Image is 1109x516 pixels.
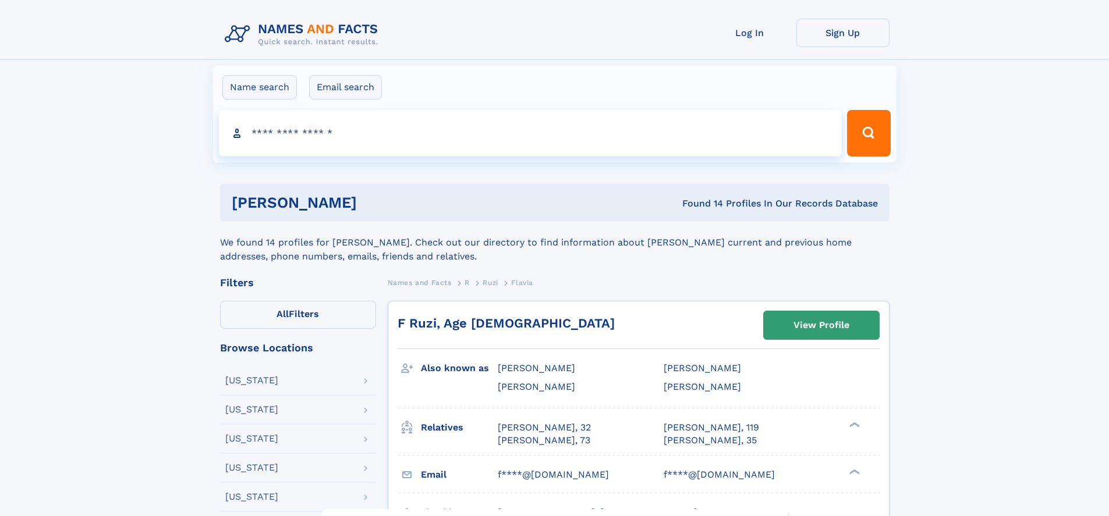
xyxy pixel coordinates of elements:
[219,110,842,156] input: search input
[519,197,878,210] div: Found 14 Profiles In Our Records Database
[664,421,759,434] a: [PERSON_NAME], 119
[232,195,520,210] h1: [PERSON_NAME]
[796,19,890,47] a: Sign Up
[664,434,757,447] a: [PERSON_NAME], 35
[421,465,498,485] h3: Email
[498,362,575,373] span: [PERSON_NAME]
[388,275,452,290] a: Names and Facts
[846,421,860,428] div: ❯
[498,381,575,392] span: [PERSON_NAME]
[220,301,376,329] label: Filters
[465,279,470,287] span: R
[483,279,498,287] span: Ruzi
[225,463,278,472] div: [US_STATE]
[277,308,289,319] span: All
[764,311,879,339] a: View Profile
[846,468,860,475] div: ❯
[220,222,890,264] div: We found 14 profiles for [PERSON_NAME]. Check out our directory to find information about [PERSON...
[421,418,498,437] h3: Relatives
[220,343,376,353] div: Browse Locations
[664,381,741,392] span: [PERSON_NAME]
[465,275,470,290] a: R
[664,362,741,373] span: [PERSON_NAME]
[220,19,388,50] img: Logo Names and Facts
[847,110,890,156] button: Search Button
[309,75,382,99] label: Email search
[511,279,533,287] span: Flavia
[225,376,278,385] div: [US_STATE]
[220,277,376,288] div: Filters
[222,75,297,99] label: Name search
[225,434,278,443] div: [US_STATE]
[498,421,591,434] a: [PERSON_NAME], 32
[483,275,498,290] a: Ruzi
[398,316,615,330] a: F Ruzi, Age [DEMOGRAPHIC_DATA]
[703,19,796,47] a: Log In
[793,312,849,339] div: View Profile
[498,434,590,447] a: [PERSON_NAME], 73
[421,358,498,378] h3: Also known as
[225,492,278,501] div: [US_STATE]
[225,405,278,414] div: [US_STATE]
